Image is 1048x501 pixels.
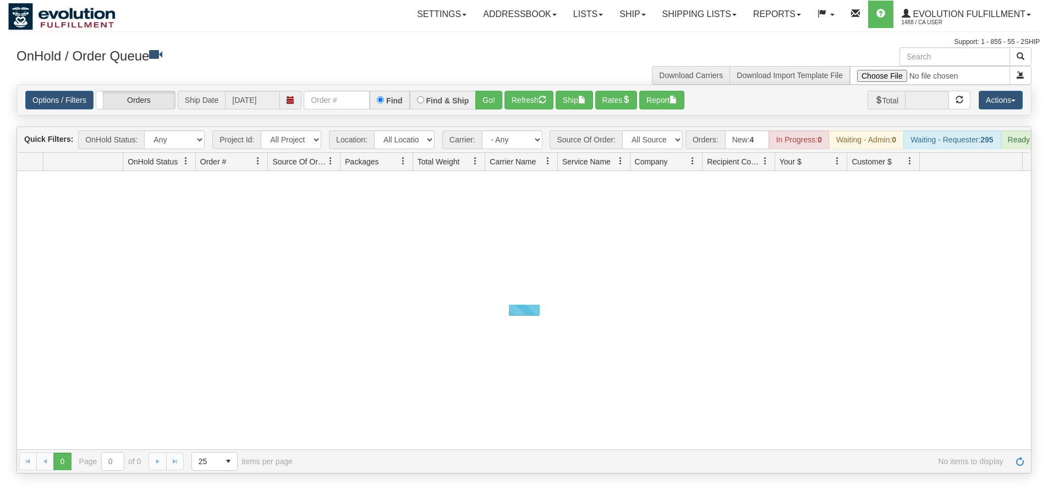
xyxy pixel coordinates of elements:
a: Options / Filters [25,91,94,109]
label: Quick Filters: [24,134,73,145]
label: Find & Ship [426,97,469,104]
span: Service Name [562,156,611,167]
a: Download Carriers [659,71,723,80]
button: Ship [556,91,593,109]
strong: 4 [750,135,754,144]
div: Support: 1 - 855 - 55 - 2SHIP [8,37,1040,47]
div: New: [725,130,769,149]
span: Page of 0 [79,452,141,471]
span: Total Weight [418,156,460,167]
a: Addressbook [475,1,565,28]
span: Ship Date [178,91,225,109]
strong: 0 [817,135,822,144]
input: Search [899,47,1010,66]
a: Download Import Template File [737,71,843,80]
span: Location: [329,130,374,149]
h3: OnHold / Order Queue [17,47,516,63]
span: Source Of Order [272,156,326,167]
div: In Progress: [769,130,829,149]
span: Total [868,91,906,109]
a: Reports [745,1,809,28]
span: No items to display [308,457,1003,466]
a: Order # filter column settings [249,152,267,170]
a: Carrier Name filter column settings [539,152,557,170]
button: Go! [475,91,502,109]
span: 1488 / CA User [902,17,984,28]
a: Refresh [1011,453,1029,470]
span: Company [635,156,668,167]
a: Service Name filter column settings [611,152,630,170]
div: grid toolbar [17,127,1031,153]
a: Total Weight filter column settings [466,152,485,170]
div: Waiting - Requester: [903,130,1000,149]
div: Waiting - Admin: [829,130,903,149]
span: Recipient Country [707,156,761,167]
span: Evolution Fulfillment [910,9,1025,19]
strong: 295 [980,135,993,144]
input: Import [850,66,1010,85]
span: Your $ [780,156,802,167]
span: Project Id: [212,130,261,149]
a: Settings [409,1,475,28]
a: Evolution Fulfillment 1488 / CA User [893,1,1039,28]
input: Order # [304,91,370,109]
a: Your $ filter column settings [828,152,847,170]
a: Recipient Country filter column settings [756,152,775,170]
img: logo1488.jpg [8,3,116,30]
span: Order # [200,156,226,167]
a: Packages filter column settings [394,152,413,170]
span: OnHold Status [128,156,178,167]
a: Company filter column settings [683,152,702,170]
button: Report [639,91,684,109]
a: Source Of Order filter column settings [321,152,340,170]
span: OnHold Status: [78,130,144,149]
span: Carrier: [442,130,482,149]
a: Shipping lists [654,1,745,28]
span: 25 [199,456,213,467]
span: items per page [191,452,293,471]
span: Packages [345,156,378,167]
span: Customer $ [852,156,891,167]
button: Actions [979,91,1023,109]
button: Rates [595,91,638,109]
span: Page sizes drop down [191,452,238,471]
button: Refresh [504,91,553,109]
a: Lists [565,1,611,28]
label: Orders [96,91,175,109]
a: OnHold Status filter column settings [177,152,195,170]
a: Ship [611,1,654,28]
span: Page 0 [53,453,71,470]
label: Find [386,97,403,104]
span: Source Of Order: [550,130,622,149]
a: Customer $ filter column settings [901,152,919,170]
span: select [220,453,237,470]
iframe: chat widget [1023,194,1047,306]
span: Carrier Name [490,156,536,167]
button: Search [1009,47,1031,66]
span: Orders: [685,130,725,149]
strong: 0 [892,135,896,144]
